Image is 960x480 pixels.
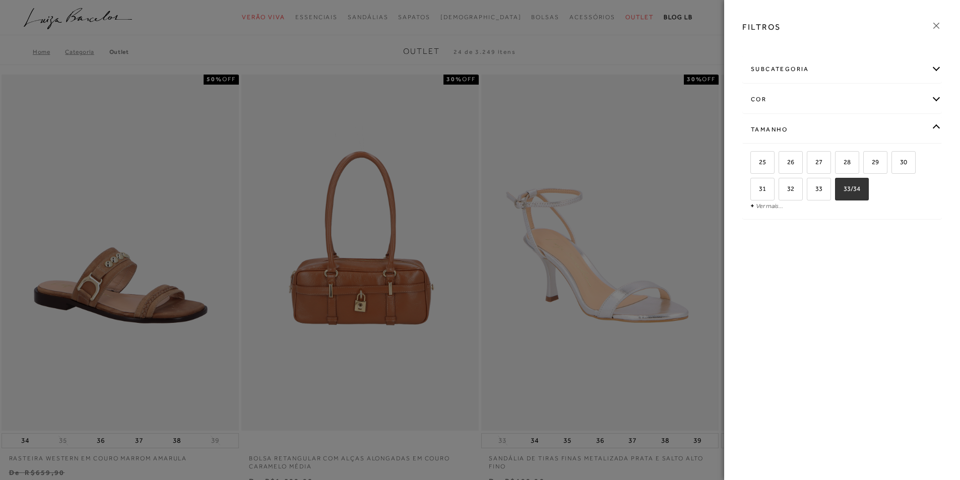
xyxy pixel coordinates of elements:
div: cor [743,86,941,113]
input: 28 [834,159,844,169]
span: 28 [836,158,851,166]
span: 32 [780,185,794,192]
input: 30 [890,159,900,169]
span: + [750,201,754,210]
span: 31 [751,185,766,192]
input: 33/34 [834,185,844,195]
input: 26 [777,159,787,169]
input: 31 [749,185,759,195]
span: 25 [751,158,766,166]
div: subcategoria [743,56,941,83]
h3: FILTROS [742,21,781,33]
div: Tamanho [743,116,941,143]
input: 27 [805,159,815,169]
span: 26 [780,158,794,166]
span: 29 [864,158,879,166]
input: 32 [777,185,787,195]
input: 33 [805,185,815,195]
span: 30 [892,158,907,166]
span: 33/34 [836,185,860,192]
input: 25 [749,159,759,169]
a: Ver mais... [756,202,783,210]
input: 29 [862,159,872,169]
span: 33 [808,185,822,192]
span: 27 [808,158,822,166]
